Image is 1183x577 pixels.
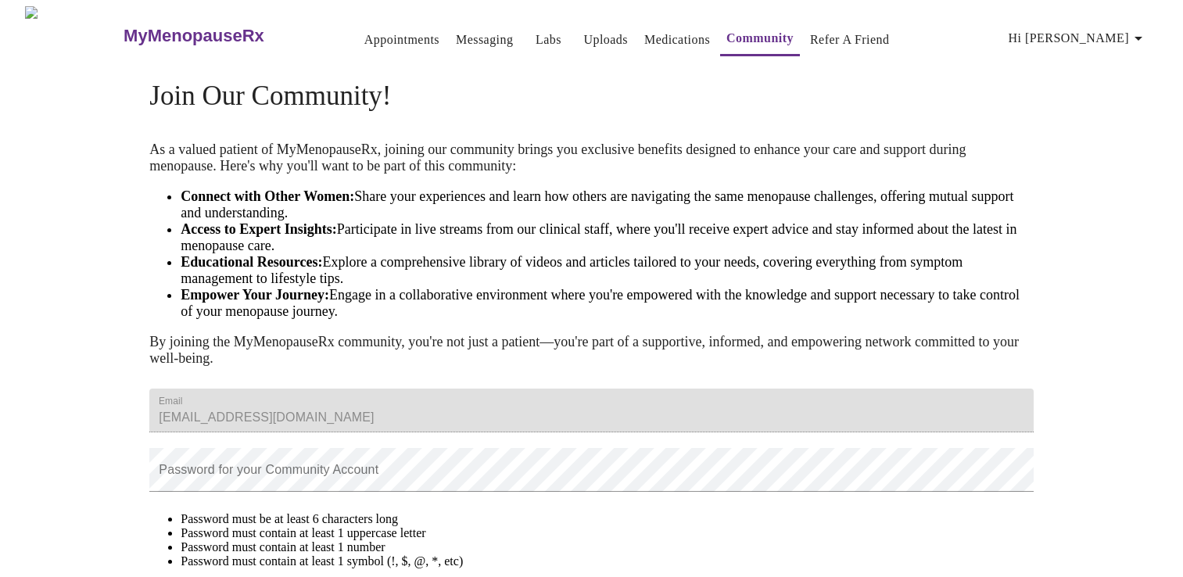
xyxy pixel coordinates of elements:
button: Labs [523,24,573,56]
span: Hi [PERSON_NAME] [1009,27,1148,49]
strong: Access to Expert Insights: [181,221,337,237]
a: Labs [536,29,561,51]
strong: Empower Your Journey: [181,287,329,303]
a: Messaging [456,29,513,51]
strong: Educational Resources: [181,254,322,270]
button: Appointments [358,24,446,56]
li: Engage in a collaborative environment where you're empowered with the knowledge and support neces... [181,287,1033,320]
li: Share your experiences and learn how others are navigating the same menopause challenges, offerin... [181,188,1033,221]
li: Explore a comprehensive library of videos and articles tailored to your needs, covering everythin... [181,254,1033,287]
li: Password must contain at least 1 number [181,540,1033,554]
li: Participate in live streams from our clinical staff, where you'll receive expert advice and stay ... [181,221,1033,254]
li: Password must be at least 6 characters long [181,512,1033,526]
button: Refer a Friend [804,24,896,56]
a: Uploads [583,29,628,51]
a: Appointments [364,29,439,51]
button: Medications [638,24,716,56]
img: MyMenopauseRx Logo [25,6,122,65]
a: Refer a Friend [810,29,890,51]
a: Medications [644,29,710,51]
a: Community [726,27,794,49]
p: By joining the MyMenopauseRx community, you're not just a patient—you're part of a supportive, in... [149,334,1033,367]
strong: Connect with Other Women: [181,188,354,204]
li: Password must contain at least 1 uppercase letter [181,526,1033,540]
h4: Join Our Community! [149,81,1033,112]
button: Messaging [450,24,519,56]
p: As a valued patient of MyMenopauseRx, joining our community brings you exclusive benefits designe... [149,142,1033,174]
button: Community [720,23,800,56]
button: Hi [PERSON_NAME] [1002,23,1154,54]
button: Uploads [577,24,634,56]
h3: MyMenopauseRx [124,26,264,46]
a: MyMenopauseRx [122,9,327,63]
li: Password must contain at least 1 symbol (!, $, @, *, etc) [181,554,1033,568]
